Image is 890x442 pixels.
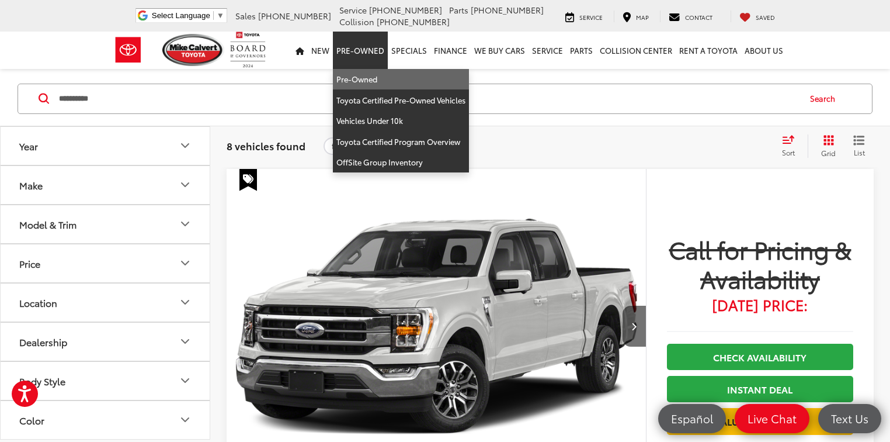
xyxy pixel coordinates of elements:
button: Body StyleBody Style [1,362,211,400]
input: Search by Make, Model, or Keyword [58,85,799,113]
span: Map [636,13,649,22]
span: Live Chat [742,411,802,426]
a: Specials [388,32,430,69]
button: Model & TrimModel & Trim [1,205,211,243]
span: Text Us [825,411,874,426]
span: Contact [685,13,712,22]
span: [PHONE_NUMBER] [369,4,442,16]
img: Mike Calvert Toyota [162,34,224,66]
span: 8 vehicles found [227,139,305,153]
span: Saved [756,13,775,22]
a: Pre-Owned [333,69,469,90]
a: Select Language​ [152,11,224,20]
span: [PHONE_NUMBER] [258,10,331,22]
a: Service [529,32,566,69]
a: Collision Center [596,32,676,69]
span: ▼ [217,11,224,20]
span: Select Language [152,11,210,20]
button: YearYear [1,127,211,165]
div: Color [19,415,44,426]
button: PricePrice [1,244,211,282]
a: Check Availability [667,344,853,370]
span: Español [665,411,719,426]
span: ford truck [332,141,367,151]
div: Year [178,139,192,153]
button: List View [844,134,874,158]
a: New [308,32,333,69]
div: Dealership [178,334,192,348]
span: List [853,147,865,157]
button: ColorColor [1,401,211,439]
span: [PHONE_NUMBER] [377,16,450,27]
a: Text Us [818,404,881,433]
div: Dealership [19,336,67,347]
a: Español [658,404,726,433]
div: Model & Trim [178,217,192,231]
div: Color [178,413,192,427]
span: [PHONE_NUMBER] [471,4,544,16]
a: OffSite Group Inventory [333,152,469,172]
div: Location [19,297,57,308]
span: ​ [213,11,214,20]
button: MakeMake [1,166,211,204]
button: remove ford%20truck [324,137,385,155]
span: Sales [235,10,256,22]
button: LocationLocation [1,284,211,322]
div: Body Style [19,375,65,386]
div: Location [178,295,192,309]
a: Parts [566,32,596,69]
a: Home [292,32,308,69]
button: Next image [623,306,646,347]
a: Service [557,11,611,22]
span: Parts [449,4,468,16]
a: Toyota Certified Program Overview [333,132,469,153]
a: Live Chat [735,404,809,433]
span: Collision [339,16,374,27]
a: Instant Deal [667,376,853,402]
a: Rent a Toyota [676,32,741,69]
a: My Saved Vehicles [731,11,784,22]
span: Service [339,4,367,16]
a: WE BUY CARS [471,32,529,69]
button: Search [799,84,852,113]
a: Vehicles Under 10k [333,110,469,132]
a: Toyota Certified Pre-Owned Vehicles [333,90,469,111]
div: Model & Trim [19,219,77,230]
button: Grid View [808,134,844,158]
a: Pre-Owned [333,32,388,69]
a: Finance [430,32,471,69]
a: Contact [660,11,721,22]
div: Year [19,140,38,151]
span: Sort [782,147,795,157]
button: DealershipDealership [1,323,211,361]
span: Special [239,169,257,191]
span: Grid [821,148,836,158]
div: Make [19,179,43,191]
div: Price [178,256,192,270]
span: [DATE] Price: [667,299,853,310]
div: Price [19,258,40,269]
div: Body Style [178,374,192,388]
a: Map [614,11,658,22]
a: About Us [741,32,787,69]
span: Call for Pricing & Availability [667,234,853,293]
img: Toyota [106,31,150,69]
button: Select sort value [776,134,808,158]
div: Make [178,178,192,192]
span: Service [579,13,603,22]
